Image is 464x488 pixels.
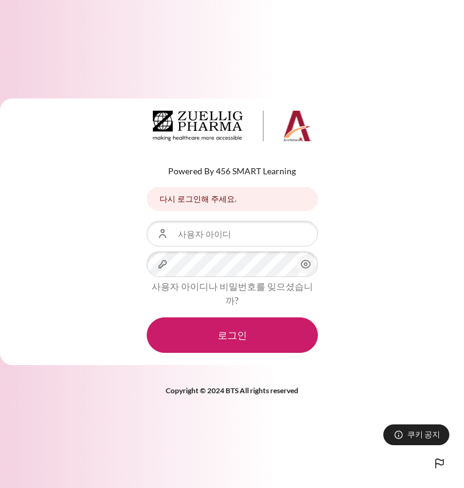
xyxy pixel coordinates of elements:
span: 쿠키 공지 [407,429,440,440]
div: 다시 로그인해 주세요. [147,187,318,211]
strong: Copyright © 2024 BTS All rights reserved [166,386,298,395]
a: 사용자 아이디나 비밀번호를 잊으셨습니까? [152,281,313,306]
button: 로그인 [147,317,318,353]
p: Powered By 456 SMART Learning [147,165,318,177]
img: Architeck [153,111,312,141]
button: 쿠키 공지 [383,424,449,445]
button: Languages [427,451,452,476]
input: 사용자 아이디 [147,221,318,246]
a: Architeck [153,111,312,146]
